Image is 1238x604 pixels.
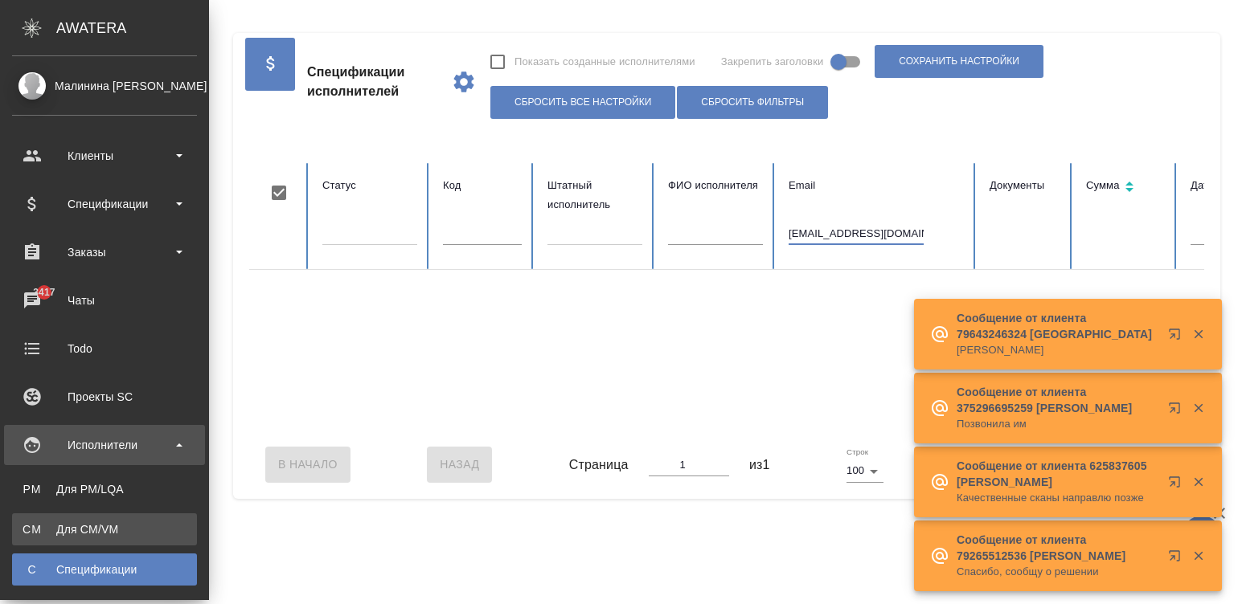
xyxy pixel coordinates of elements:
[12,192,197,216] div: Спецификации
[322,176,417,195] div: Статус
[307,63,438,101] span: Спецификации исполнителей
[957,564,1158,580] p: Спасибо, сообщу о решении
[12,288,197,312] div: Чаты
[4,280,205,320] a: 3417Чаты
[957,384,1158,416] p: Сообщение от клиента 375296695259 [PERSON_NAME]
[957,490,1158,506] p: Качественные сканы направлю позже
[12,337,197,361] div: Todo
[12,240,197,264] div: Заказы
[957,532,1158,564] p: Сообщение от клиента 79265512536 [PERSON_NAME]
[1182,401,1215,415] button: Закрыть
[957,310,1158,342] p: Сообщение от клиента 79643246324 [GEOGRAPHIC_DATA]
[957,416,1158,432] p: Позвонила им
[12,513,197,545] a: CMДля CM/VM
[12,144,197,168] div: Клиенты
[20,481,189,497] div: Для PM/LQA
[569,455,629,475] span: Страница
[701,96,804,109] span: Сбросить фильтры
[12,433,197,457] div: Исполнители
[56,12,209,44] div: AWATERA
[957,458,1158,490] p: Сообщение от клиента 625837605 [PERSON_NAME]
[749,455,770,475] span: из 1
[12,473,197,505] a: PMДля PM/LQA
[4,329,205,369] a: Todo
[514,54,695,70] span: Показать созданные исполнителями
[721,54,824,70] span: Закрепить заголовки
[677,86,828,119] button: Сбросить фильтры
[1182,475,1215,489] button: Закрыть
[547,176,642,214] div: Штатный исполнитель
[957,342,1158,358] p: [PERSON_NAME]
[899,55,1019,68] span: Сохранить настройки
[1182,327,1215,341] button: Закрыть
[12,77,197,95] div: Малинина [PERSON_NAME]
[1158,318,1197,357] button: Открыть в новой вкладке
[1086,176,1165,199] div: Сортировка
[847,448,868,456] label: Строк
[12,385,197,409] div: Проекты SC
[490,86,675,119] button: Сбросить все настройки
[4,377,205,417] a: Проекты SC
[1158,392,1197,431] button: Открыть в новой вкладке
[443,176,522,195] div: Код
[875,45,1043,78] button: Сохранить настройки
[12,553,197,586] a: ССпецификации
[789,176,964,195] div: Email
[847,459,883,482] div: 100
[668,176,763,195] div: ФИО исполнителя
[514,96,651,109] span: Сбросить все настройки
[1158,466,1197,504] button: Открыть в новой вкладке
[1158,540,1197,578] button: Открыть в новой вкладке
[23,284,64,300] span: 3417
[20,561,189,577] div: Спецификации
[20,521,189,537] div: Для CM/VM
[990,176,1060,195] div: Документы
[1182,549,1215,563] button: Закрыть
